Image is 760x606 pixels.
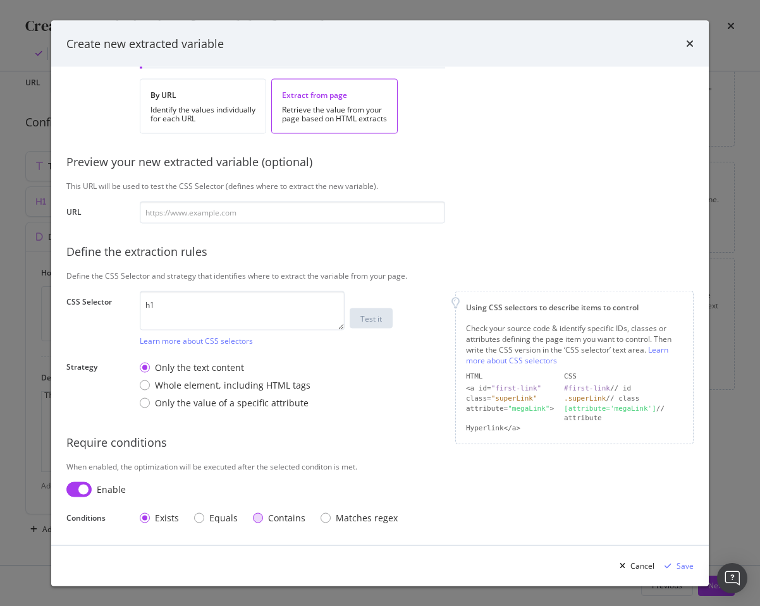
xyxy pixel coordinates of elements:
div: Retrieve the value from your page based on HTML extracts [282,106,387,123]
div: Identify the values individually for each URL [150,106,255,123]
a: Learn more about CSS selectors [466,344,668,366]
div: "superLink" [491,394,537,402]
div: Matches regex [336,512,398,524]
div: By URL [150,90,255,100]
div: Define the CSS Selector and strategy that identifies where to extract the variable from your page. [66,270,694,281]
div: Contains [253,512,305,524]
div: Only the value of a specific attribute [155,397,309,409]
div: Exists [155,512,179,524]
label: Strategy [66,361,130,411]
div: Create new extracted variable [66,35,224,52]
div: HTML [466,371,554,381]
div: Using CSS selectors to describe items to control [466,301,683,312]
div: "first-link" [491,384,541,392]
div: Equals [209,512,238,524]
div: Contains [268,512,305,524]
label: Conditions [66,512,130,526]
div: When enabled, the optimization will be executed after the selected conditon is met. [66,461,694,471]
div: Cancel [630,560,654,571]
button: Cancel [615,555,654,576]
div: Only the value of a specific attribute [140,397,310,409]
div: CSS [564,371,683,381]
a: Learn more about CSS selectors [140,335,253,346]
div: attribute= > [466,403,554,423]
div: Only the text content [140,361,310,374]
div: Save [677,560,694,571]
div: Whole element, including HTML tags [140,379,310,392]
div: <a id= [466,384,554,394]
div: Preview your new extracted variable (optional) [66,154,694,171]
div: .superLink [564,394,606,402]
div: Open Intercom Messenger [717,563,747,593]
div: // id [564,384,683,394]
div: Matches regex [321,512,398,524]
div: modal [51,20,709,586]
button: Save [659,555,694,576]
div: #first-link [564,384,610,392]
div: // class [564,393,683,403]
textarea: h1 [140,291,345,330]
div: Hyperlink</a> [466,423,554,433]
div: "megaLink" [508,404,549,412]
div: Extract from page [282,90,387,100]
div: Define the extraction rules [66,244,694,260]
div: // attribute [564,403,683,423]
div: Exists [140,512,179,524]
div: This URL will be used to test the CSS Selector (defines where to extract the new variable). [66,180,694,191]
div: Require conditions [66,435,694,451]
div: Only the text content [155,361,244,374]
div: Check your source code & identify specific IDs, classes or attributes defining the page item you ... [466,323,683,367]
div: Equals [194,512,238,524]
div: [attribute='megaLink'] [564,404,656,412]
div: Whole element, including HTML tags [155,379,310,392]
button: Test it [350,308,393,329]
div: Test it [360,313,382,324]
label: URL [66,207,130,221]
div: class= [466,393,554,403]
label: CSS Selector [66,296,130,342]
input: https://www.example.com [140,202,445,224]
div: times [686,35,694,52]
div: Enable [97,483,126,495]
